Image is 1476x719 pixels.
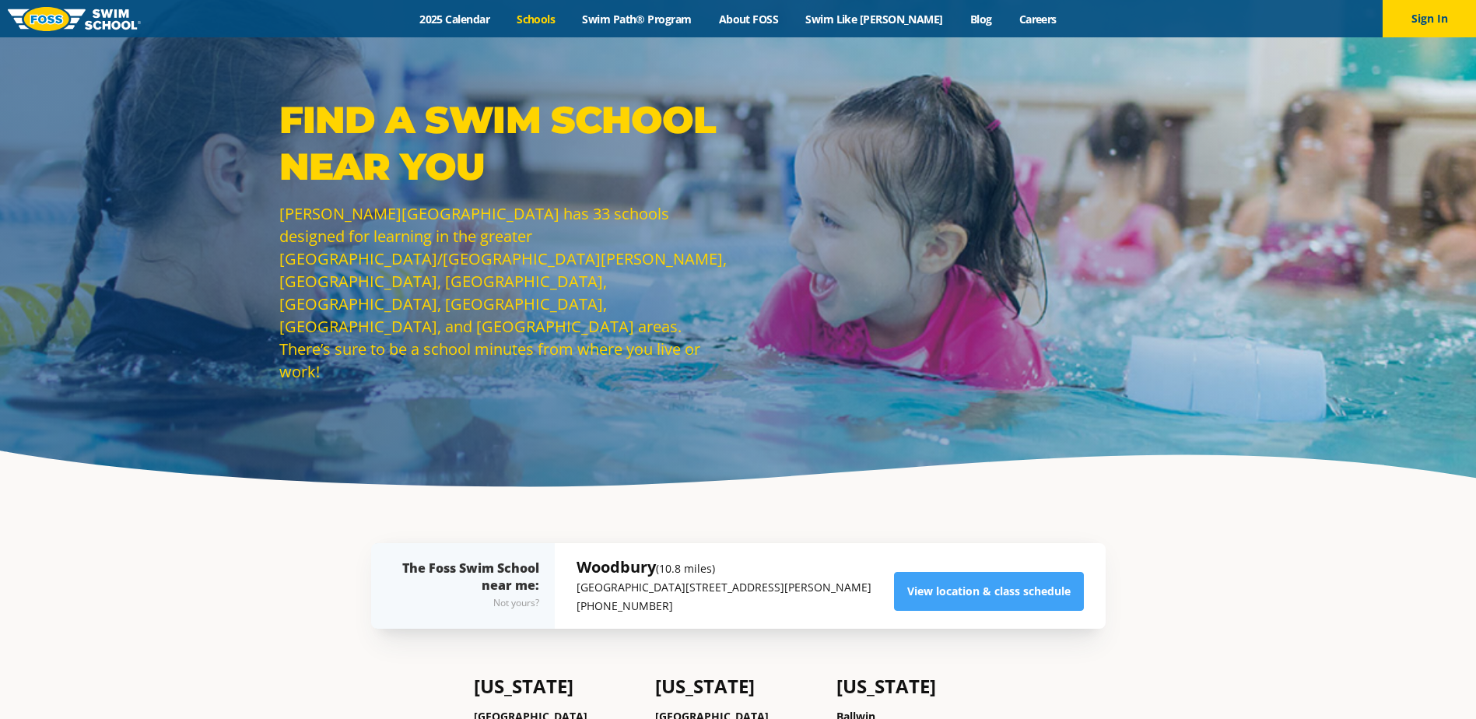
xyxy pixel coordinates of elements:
[656,561,715,576] small: (10.8 miles)
[474,675,640,697] h4: [US_STATE]
[894,572,1084,611] a: View location & class schedule
[279,202,731,383] p: [PERSON_NAME][GEOGRAPHIC_DATA] has 33 schools designed for learning in the greater [GEOGRAPHIC_DA...
[569,12,705,26] a: Swim Path® Program
[279,96,731,190] p: Find a Swim School Near You
[402,559,539,612] div: The Foss Swim School near me:
[577,597,871,616] p: [PHONE_NUMBER]
[836,675,1002,697] h4: [US_STATE]
[577,578,871,597] p: [GEOGRAPHIC_DATA][STREET_ADDRESS][PERSON_NAME]
[792,12,957,26] a: Swim Like [PERSON_NAME]
[655,675,821,697] h4: [US_STATE]
[8,7,141,31] img: FOSS Swim School Logo
[503,12,569,26] a: Schools
[956,12,1005,26] a: Blog
[577,556,871,578] h5: Woodbury
[705,12,792,26] a: About FOSS
[1005,12,1070,26] a: Careers
[406,12,503,26] a: 2025 Calendar
[402,594,539,612] div: Not yours?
